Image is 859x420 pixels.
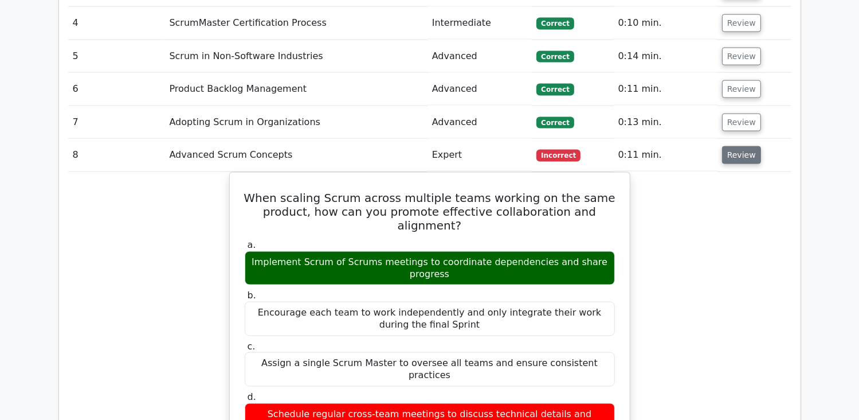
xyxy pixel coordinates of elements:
[536,84,574,95] span: Correct
[68,106,165,139] td: 7
[722,146,761,164] button: Review
[722,48,761,65] button: Review
[614,7,717,40] td: 0:10 min.
[427,106,532,139] td: Advanced
[68,7,165,40] td: 4
[245,251,615,286] div: Implement Scrum of Scrums meetings to coordinate dependencies and share progress
[722,80,761,98] button: Review
[536,150,580,161] span: Incorrect
[164,106,427,139] td: Adopting Scrum in Organizations
[245,352,615,387] div: Assign a single Scrum Master to oversee all teams and ensure consistent practices
[427,40,532,73] td: Advanced
[244,191,616,232] h5: When scaling Scrum across multiple teams working on the same product, how can you promote effecti...
[68,73,165,106] td: 6
[248,391,256,402] span: d.
[427,73,532,106] td: Advanced
[536,18,574,29] span: Correct
[248,239,256,250] span: a.
[245,302,615,336] div: Encourage each team to work independently and only integrate their work during the final Sprint
[427,7,532,40] td: Intermediate
[614,106,717,139] td: 0:13 min.
[68,40,165,73] td: 5
[614,40,717,73] td: 0:14 min.
[614,139,717,172] td: 0:11 min.
[164,7,427,40] td: ScrumMaster Certification Process
[164,73,427,106] td: Product Backlog Management
[722,14,761,32] button: Review
[68,139,165,172] td: 8
[536,51,574,63] span: Correct
[614,73,717,106] td: 0:11 min.
[427,139,532,172] td: Expert
[164,40,427,73] td: Scrum in Non-Software Industries
[536,117,574,129] span: Correct
[248,341,256,352] span: c.
[722,114,761,131] button: Review
[248,290,256,301] span: b.
[164,139,427,172] td: Advanced Scrum Concepts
